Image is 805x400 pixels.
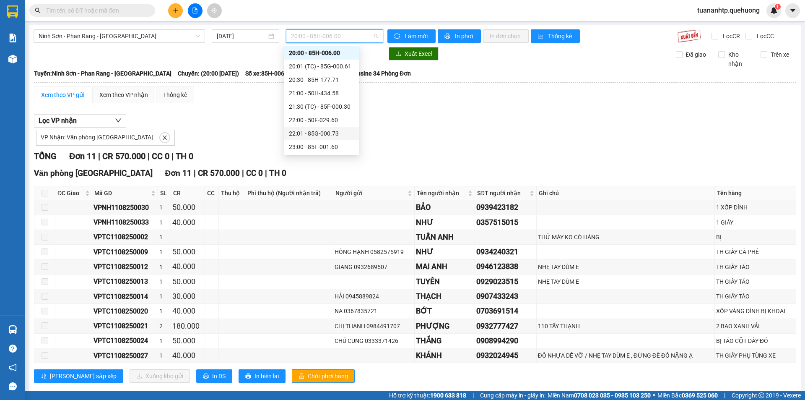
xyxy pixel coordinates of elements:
[716,336,795,345] div: BỊ TÁO CỘT DÂY ĐỎ
[455,31,474,41] span: In phơi
[92,259,158,274] td: VPTC1108250012
[475,319,537,334] td: 0932777427
[35,8,41,13] span: search
[415,334,475,348] td: THẮNG
[538,33,545,40] span: bar-chart
[719,31,741,41] span: Lọc CR
[475,334,537,348] td: 0908994290
[148,151,150,161] span: |
[159,292,169,301] div: 1
[211,8,217,13] span: aim
[531,29,580,43] button: bar-chartThống kê
[102,151,145,161] span: CR 570.000
[160,133,170,143] button: close
[415,245,475,259] td: NHƯ
[776,4,779,10] span: 1
[172,320,203,332] div: 180.000
[158,186,171,200] th: SL
[254,371,279,381] span: In biên lai
[93,306,156,316] div: VPTC1108250020
[9,345,17,353] span: question-circle
[724,391,725,400] span: |
[176,151,193,161] span: TH 0
[159,203,169,212] div: 1
[476,201,535,213] div: 0939423182
[173,8,179,13] span: plus
[716,292,795,301] div: TH GIẤY TÁO
[159,262,169,272] div: 1
[473,391,474,400] span: |
[417,188,466,198] span: Tên người nhận
[39,115,77,126] span: Lọc VP nhận
[93,321,156,331] div: VPTC1108250021
[34,151,57,161] span: TỔNG
[8,325,17,334] img: warehouse-icon
[69,151,96,161] span: Đơn 11
[289,129,354,138] div: 22:01 - 85G-000.73
[476,350,535,361] div: 0932024945
[416,320,473,332] div: PHƯỢNG
[159,247,169,256] div: 1
[483,29,529,43] button: In đơn chọn
[323,69,411,78] span: Loại xe: Limousine 34 Phòng Đơn
[172,350,203,361] div: 40.000
[476,276,535,288] div: 0929023515
[239,369,286,383] button: printerIn biên lai
[416,217,473,228] div: NHƯ
[416,276,473,288] div: TUYÊN
[92,304,158,319] td: VPTC1108250020
[683,50,709,59] span: Đã giao
[196,369,232,383] button: printerIn DS
[415,259,475,274] td: MAI ANH
[194,168,196,178] span: |
[289,62,354,71] div: 20:01 (TC) - 85G-000.61
[159,336,169,345] div: 1
[758,392,764,398] span: copyright
[725,50,754,68] span: Kho nhận
[92,319,158,334] td: VPTC1108250021
[538,322,713,331] div: 110 TÂY THẠNH
[39,30,200,42] span: Ninh Sơn - Phan Rang - Miền Tây
[416,231,473,243] div: TUẤN ANH
[476,320,535,332] div: 0932777427
[41,373,47,380] span: sort-ascending
[92,275,158,289] td: VPTC1108250013
[657,391,718,400] span: Miền Bắc
[289,89,354,98] div: 21:00 - 50H-434.58
[789,7,797,14] span: caret-down
[416,201,473,213] div: BẢO
[389,391,466,400] span: Hỗ trợ kỹ thuật:
[775,4,781,10] sup: 1
[172,261,203,272] div: 40.000
[92,215,158,230] td: VPNH1108250033
[289,102,354,111] div: 21:30 (TC) - 85F-000.30
[299,373,304,380] span: lock
[92,289,158,304] td: VPTC1108250014
[172,201,203,213] div: 50.000
[438,29,481,43] button: printerIn phơi
[416,335,473,347] div: THẮNG
[476,261,535,272] div: 0946123838
[574,392,651,399] strong: 0708 023 035 - 0935 103 250
[245,69,293,78] span: Số xe: 85H-006.00
[691,5,766,16] span: tuananhtp.quehuong
[475,245,537,259] td: 0934240321
[93,247,156,257] div: VPTC1108250009
[387,29,436,43] button: syncLàm mới
[475,259,537,274] td: 0946123838
[171,186,205,200] th: CR
[415,275,475,289] td: TUYÊN
[444,33,452,40] span: printer
[269,168,286,178] span: TH 0
[335,262,413,272] div: GIANG 0932689507
[168,3,183,18] button: plus
[93,261,156,272] div: VPTC1108250012
[715,186,796,200] th: Tên hàng
[475,215,537,230] td: 0357515015
[682,392,718,399] strong: 0369 525 060
[430,392,466,399] strong: 1900 633 818
[716,203,795,212] div: 1 XỐP DÍNH
[172,217,203,228] div: 40.000
[416,305,473,317] div: BỚT
[716,322,795,331] div: 2 BAO XANH VẢI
